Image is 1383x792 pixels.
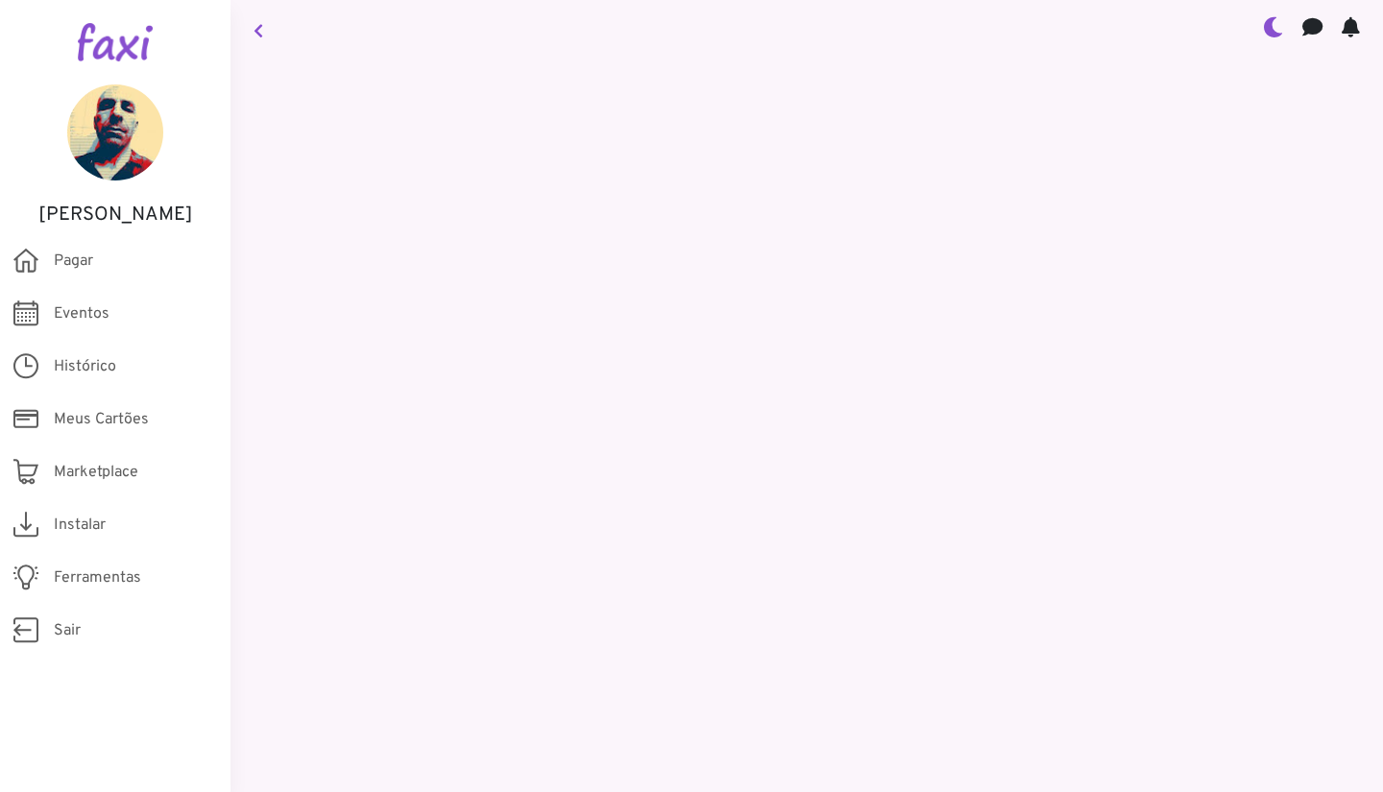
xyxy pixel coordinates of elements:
[54,250,93,273] span: Pagar
[54,355,116,378] span: Histórico
[54,302,109,325] span: Eventos
[54,461,138,484] span: Marketplace
[54,619,81,642] span: Sair
[54,566,141,589] span: Ferramentas
[54,408,149,431] span: Meus Cartões
[29,204,202,227] h5: [PERSON_NAME]
[54,514,106,537] span: Instalar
